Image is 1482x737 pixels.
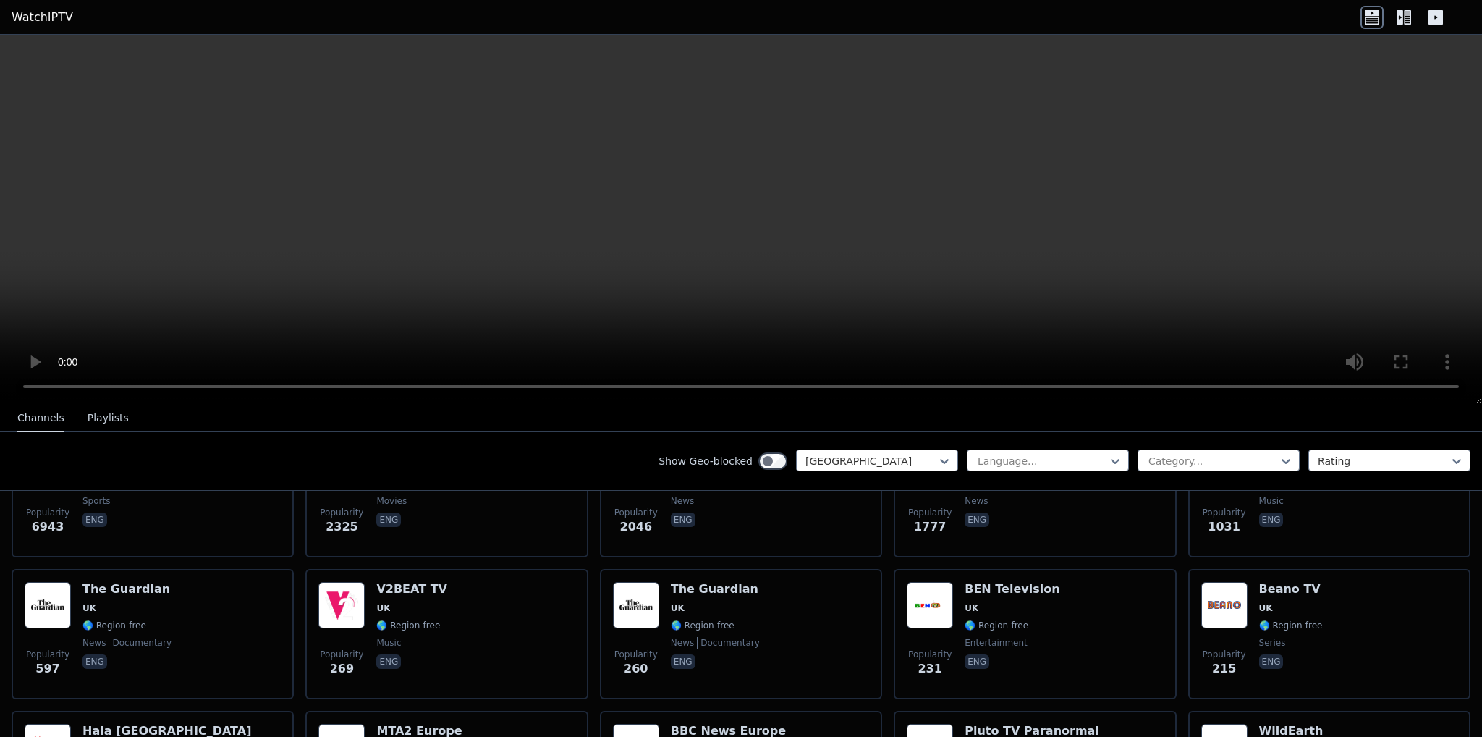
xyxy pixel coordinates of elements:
[965,582,1059,597] h6: BEN Television
[1203,507,1246,518] span: Popularity
[965,513,989,527] p: eng
[659,454,753,468] label: Show Geo-blocked
[376,582,447,597] h6: V2BEAT TV
[1201,582,1248,628] img: Beano TV
[671,582,760,597] h6: The Guardian
[965,654,989,669] p: eng
[25,582,71,628] img: The Guardian
[82,637,106,649] span: news
[320,649,363,660] span: Popularity
[376,637,401,649] span: music
[12,9,73,26] a: WatchIPTV
[82,654,107,669] p: eng
[907,582,953,628] img: BEN Television
[908,507,952,518] span: Popularity
[376,654,401,669] p: eng
[376,602,390,614] span: UK
[318,582,365,628] img: V2BEAT TV
[671,654,695,669] p: eng
[26,507,69,518] span: Popularity
[35,660,59,678] span: 597
[326,518,358,536] span: 2325
[624,660,648,678] span: 260
[1259,602,1273,614] span: UK
[1259,637,1286,649] span: series
[671,513,695,527] p: eng
[1259,582,1323,597] h6: Beano TV
[82,620,146,631] span: 🌎 Region-free
[1208,518,1240,536] span: 1031
[1259,513,1284,527] p: eng
[671,602,685,614] span: UK
[1259,654,1284,669] p: eng
[26,649,69,660] span: Popularity
[109,637,172,649] span: documentary
[671,637,694,649] span: news
[697,637,760,649] span: documentary
[620,518,653,536] span: 2046
[82,495,110,507] span: sports
[965,495,988,507] span: news
[671,495,694,507] span: news
[614,507,658,518] span: Popularity
[965,602,978,614] span: UK
[1259,620,1323,631] span: 🌎 Region-free
[88,405,129,432] button: Playlists
[918,660,941,678] span: 231
[914,518,947,536] span: 1777
[1212,660,1236,678] span: 215
[82,513,107,527] p: eng
[671,620,734,631] span: 🌎 Region-free
[330,660,354,678] span: 269
[1203,649,1246,660] span: Popularity
[376,620,440,631] span: 🌎 Region-free
[82,602,96,614] span: UK
[376,495,407,507] span: movies
[613,582,659,628] img: The Guardian
[82,582,172,597] h6: The Guardian
[1259,495,1284,507] span: music
[320,507,363,518] span: Popularity
[614,649,658,660] span: Popularity
[17,405,64,432] button: Channels
[32,518,64,536] span: 6943
[965,637,1028,649] span: entertainment
[376,513,401,527] p: eng
[908,649,952,660] span: Popularity
[965,620,1028,631] span: 🌎 Region-free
